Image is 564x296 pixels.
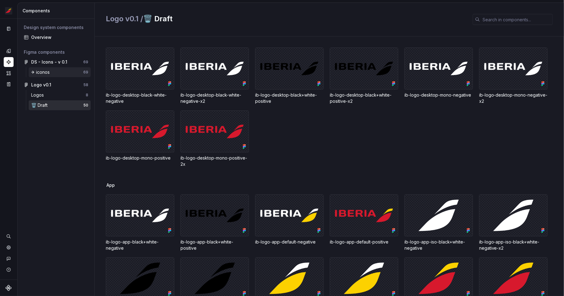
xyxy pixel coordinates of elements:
div: ib-logo-desktop-mono-negative-x2 [479,48,548,104]
div: 69 [83,60,88,65]
div: ✈︎ iconos [31,69,52,75]
div: ib-logo-desktop-black-white-negative [106,48,174,104]
a: Storybook stories [4,79,14,89]
div: ib-logo-desktop-black+white-positive [255,48,324,104]
div: Components [23,8,92,14]
div: ib-logo-desktop-mono-positive-2x [180,110,249,167]
a: Logo v0.158 [21,80,91,90]
div: ib-logo-desktop-black+white-positive-x2 [330,48,398,104]
div: 50 [83,103,88,108]
a: Overview [21,32,91,42]
div: ib-logo-desktop-mono-negative [404,92,473,98]
img: 55604660-494d-44a9-beb2-692398e9940a.png [5,7,12,15]
div: ib-logo-app-default-negative [255,194,324,251]
div: ib-logo-desktop-mono-negative [404,48,473,104]
button: Contact support [4,254,14,264]
div: ib-logo-desktop-mono-positive-2x [180,155,249,167]
a: Design tokens [4,46,14,56]
h2: 🗑️ Draft [106,14,465,24]
a: Documentation [4,24,14,34]
div: ib-logo-app-black+white-positive [180,239,249,251]
div: Design system components [24,24,88,31]
div: Logos [31,92,46,98]
div: ib-logo-app-black+white-negative [106,239,174,251]
div: ib-logo-desktop-black-white-negative-x2 [180,48,249,104]
div: ib-logo-desktop-mono-negative-x2 [479,92,548,104]
div: ib-logo-desktop-mono-positive [106,110,174,167]
span: Logo v0.1 / [106,14,143,23]
a: DS - Icons - v 0.169 [21,57,91,67]
div: ib-logo-desktop-mono-positive [106,155,174,161]
a: ✈︎ iconos69 [29,67,91,77]
div: ib-logo-desktop-black+white-positive [255,92,324,104]
svg: Supernova Logo [6,285,12,291]
a: Logos8 [29,90,91,100]
div: Figma components [24,49,88,55]
div: 58 [83,82,88,87]
div: ib-logo-app-black+white-positive [180,194,249,251]
div: 8 [86,93,88,98]
div: ib-logo-desktop-black+white-positive-x2 [330,92,398,104]
a: Settings [4,243,14,252]
div: 🗑️ Draft [31,102,50,108]
div: Overview [31,34,88,40]
div: DS - Icons - v 0.1 [31,59,67,65]
div: Logo v0.1 [31,82,51,88]
a: 🗑️ Draft50 [29,100,91,110]
div: ib-logo-app-iso-black+white-negative [404,239,473,251]
div: ib-logo-app-default-positive [330,194,398,251]
div: ib-logo-app-default-negative [255,239,324,245]
div: ib-logo-app-iso-black+white-negative-x2 [479,239,548,251]
a: Components [4,57,14,67]
div: ib-logo-app-black+white-negative [106,194,174,251]
div: 69 [83,70,88,75]
div: ib-logo-desktop-black-white-negative [106,92,174,104]
div: ib-logo-app-iso-black+white-negative [404,194,473,251]
input: Search in components... [480,14,553,25]
button: Search ⌘K [4,231,14,241]
a: Assets [4,68,14,78]
div: ib-logo-desktop-black-white-negative-x2 [180,92,249,104]
span: App [106,182,115,188]
div: ib-logo-app-default-positive [330,239,398,245]
div: ib-logo-app-iso-black+white-negative-x2 [479,194,548,251]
